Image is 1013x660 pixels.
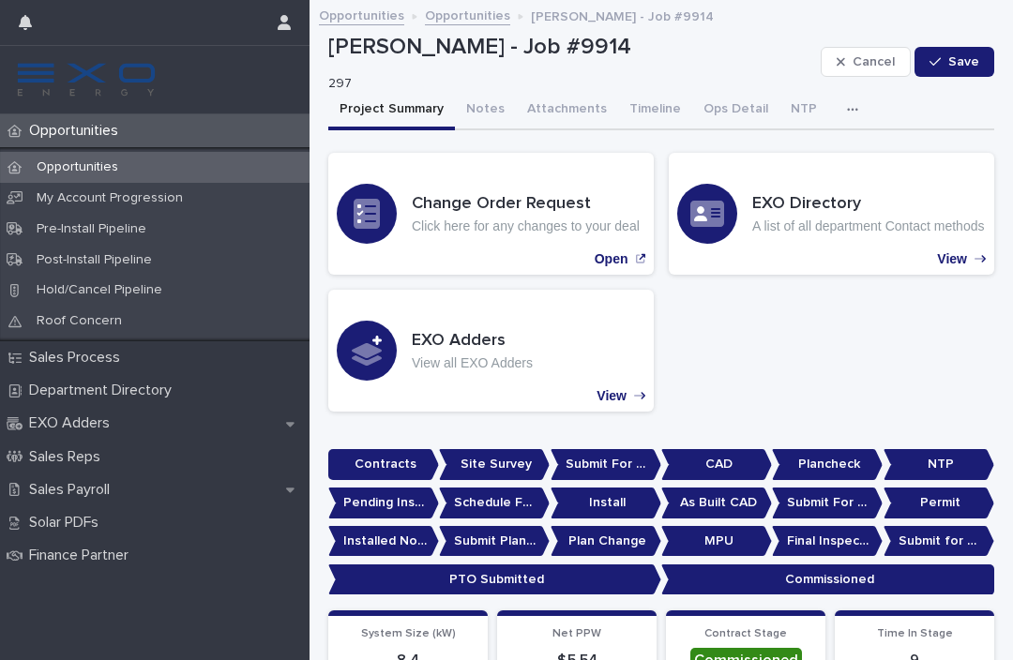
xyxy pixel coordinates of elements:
p: Submit For Permit [772,487,883,518]
p: EXO Adders [22,414,125,432]
p: [PERSON_NAME] - Job #9914 [531,5,714,25]
p: Submit For CAD [551,449,661,480]
p: Roof Concern [22,313,137,329]
a: View [328,290,654,412]
button: Ops Detail [692,91,779,130]
p: Opportunities [22,159,133,175]
p: MPU [661,526,772,557]
p: Pre-Install Pipeline [22,221,161,237]
button: NTP [779,91,828,130]
p: Click here for any changes to your deal [412,218,640,234]
button: Notes [455,91,516,130]
p: Opportunities [22,122,133,140]
span: Save [948,55,979,68]
p: Department Directory [22,382,187,399]
span: Cancel [853,55,895,68]
a: Opportunities [425,4,510,25]
p: As Built CAD [661,487,772,518]
a: View [669,153,994,275]
span: Net PPW [552,628,601,639]
button: Project Summary [328,91,455,130]
p: Contracts [328,449,439,480]
p: A list of all department Contact methods [752,218,984,234]
p: [PERSON_NAME] - Job #9914 [328,34,813,61]
p: Sales Payroll [22,481,125,499]
p: Solar PDFs [22,514,113,532]
p: View all EXO Adders [412,355,533,371]
h3: EXO Adders [412,331,533,352]
p: Installed No Permit [328,526,439,557]
p: Open [595,251,628,267]
span: Contract Stage [704,628,787,639]
h3: EXO Directory [752,194,984,215]
span: Time In Stage [877,628,953,639]
p: Plan Change [551,526,661,557]
button: Cancel [821,47,911,77]
p: Sales Process [22,349,135,367]
p: Install [551,487,661,518]
a: Opportunities [319,4,404,25]
p: Sales Reps [22,448,115,466]
h3: Change Order Request [412,194,640,215]
button: Save [915,47,994,77]
p: NTP [884,449,994,480]
button: Timeline [618,91,692,130]
p: Pending Install Task [328,487,439,518]
button: Attachments [516,91,618,130]
p: Schedule For Install [439,487,550,518]
p: My Account Progression [22,190,198,206]
p: 297 [328,76,806,92]
p: Finance Partner [22,547,144,564]
p: Plancheck [772,449,883,480]
p: PTO Submitted [328,564,661,595]
p: CAD [661,449,772,480]
p: Commissioned [661,564,994,595]
p: Submit for PTO [884,526,994,557]
p: Site Survey [439,449,550,480]
span: System Size (kW) [361,628,456,639]
p: Permit [884,487,994,518]
p: Post-Install Pipeline [22,252,167,268]
p: View [597,388,627,404]
p: Final Inspection [772,526,883,557]
a: Open [328,153,654,275]
p: View [937,251,967,267]
img: FKS5r6ZBThi8E5hshIGi [15,61,158,98]
p: Hold/Cancel Pipeline [22,282,177,298]
p: Submit Plan Change [439,526,550,557]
